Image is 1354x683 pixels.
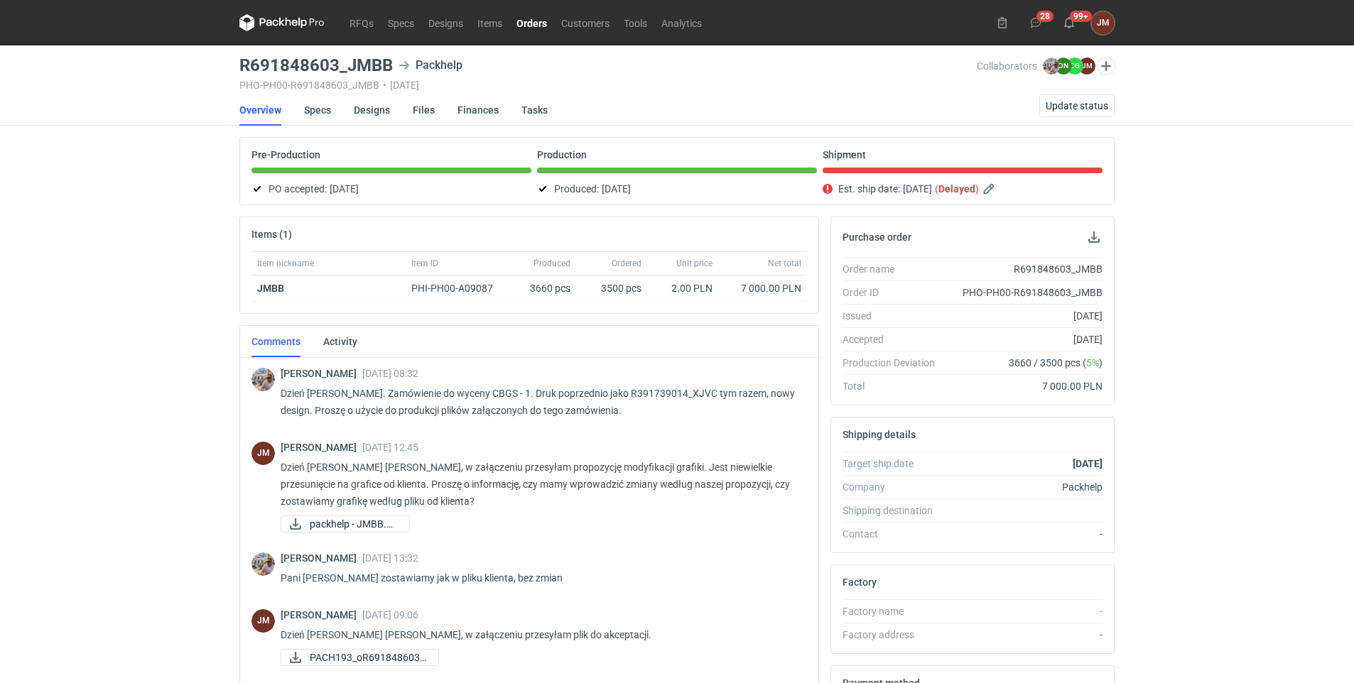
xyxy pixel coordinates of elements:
a: Comments [251,326,300,357]
span: Collaborators [977,60,1037,72]
span: Update status [1046,101,1108,111]
button: Edit estimated shipping date [982,180,999,197]
h3: R691848603_JMBB [239,57,393,74]
div: Packhelp [946,480,1103,494]
div: 7 000.00 PLN [724,281,801,295]
figcaption: JM [1078,58,1095,75]
div: Shipping destination [843,503,946,518]
h2: Items (1) [251,229,292,240]
span: [PERSON_NAME] [281,609,362,621]
button: Edit collaborators [1097,57,1115,75]
em: ) [975,183,979,195]
a: Overview [239,94,281,126]
div: PHO-PH00-R691848603_JMBB [946,285,1103,300]
div: JOANNA MOCZAŁA [251,442,275,465]
a: Finances [457,94,499,126]
span: [PERSON_NAME] [281,552,362,564]
span: [DATE] 13:32 [362,552,418,564]
div: PHO-PH00-R691848603_JMBB [DATE] [239,80,977,91]
a: Designs [354,94,390,126]
div: Factory address [843,628,946,642]
a: Items [470,14,509,31]
span: Unit price [676,258,713,269]
span: [DATE] 08:32 [362,368,418,379]
a: Designs [421,14,470,31]
div: [DATE] [946,332,1103,346]
span: 3660 / 3500 pcs ( ) [1009,356,1103,370]
a: Tools [617,14,654,31]
span: PACH193_oR691848603_... [310,650,427,665]
span: [DATE] 09:06 [362,609,418,621]
div: Order name [843,262,946,276]
a: RFQs [342,14,381,31]
div: 2.00 PLN [653,281,713,295]
figcaption: CG [1066,58,1083,75]
strong: Delayed [938,183,975,195]
p: Dzień [PERSON_NAME] [PERSON_NAME], w załączeniu przesyłam plik do akceptacji. [281,626,796,643]
span: 5% [1086,357,1099,368]
span: Produced [534,258,570,269]
button: 99+ [1058,11,1081,34]
a: PACH193_oR691848603_... [281,649,439,666]
div: 3660 pcs [512,275,576,302]
a: Customers [554,14,617,31]
img: Michał Palasek [251,368,275,391]
span: [DATE] [602,180,631,197]
div: - [946,604,1103,618]
p: Pre-Production [251,149,320,160]
div: Total [843,379,946,393]
p: Production [537,149,587,160]
span: [PERSON_NAME] [281,368,362,379]
div: PHI-PH00-A09087 [411,281,507,295]
div: Company [843,480,946,494]
p: Dzień [PERSON_NAME]. Zamówienie do wyceny CBGS - 1. Druk poprzednio jako R391739014_XJVC tym raze... [281,385,796,419]
div: Produced: [537,180,817,197]
button: Update status [1039,94,1115,117]
div: Issued [843,309,946,323]
a: Analytics [654,14,709,31]
span: [DATE] 12:45 [362,442,418,453]
span: Item nickname [257,258,314,269]
div: PO accepted: [251,180,531,197]
strong: JMBB [257,283,284,294]
svg: Packhelp Pro [239,14,325,31]
a: packhelp - JMBB.png [281,515,410,532]
div: Production Deviation [843,356,946,370]
strong: [DATE] [1073,458,1103,469]
span: Ordered [612,258,641,269]
figcaption: JM [251,609,275,633]
div: R691848603_JMBB [946,262,1103,276]
div: Accepted [843,332,946,346]
span: [PERSON_NAME] [281,442,362,453]
a: Specs [304,94,331,126]
div: - [946,527,1103,541]
h2: Factory [843,577,877,588]
div: 7 000.00 PLN [946,379,1103,393]
span: [DATE] [330,180,359,197]
span: Item ID [411,258,438,269]
a: Orders [509,14,554,31]
span: [DATE] [903,180,932,197]
em: ( [935,183,938,195]
button: 28 [1024,11,1047,34]
button: Download PO [1085,229,1103,246]
div: [DATE] [946,309,1103,323]
div: PACH193_oR691848603_JMBB_outside_F427_210x210x80_w3485_17092025_ik_akcept.pdf [281,649,423,666]
a: Specs [381,14,421,31]
div: JOANNA MOCZAŁA [1091,11,1115,35]
button: JM [1091,11,1115,35]
div: Contact [843,527,946,541]
span: • [383,80,386,91]
p: Dzień [PERSON_NAME] [PERSON_NAME], w załączeniu przesyłam propozycję modyfikacji grafiki. Jest ni... [281,459,796,510]
p: Pani [PERSON_NAME] zostawiamy jak w pliku klienta, bez zmian [281,569,796,586]
div: Target ship date [843,457,946,471]
img: Michał Palasek [251,552,275,576]
div: Est. ship date: [823,180,1103,197]
div: JOANNA MOCZAŁA [251,609,275,633]
div: Packhelp [399,57,462,74]
span: packhelp - JMBB.png [310,516,398,532]
a: Files [413,94,435,126]
figcaption: DN [1055,58,1072,75]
